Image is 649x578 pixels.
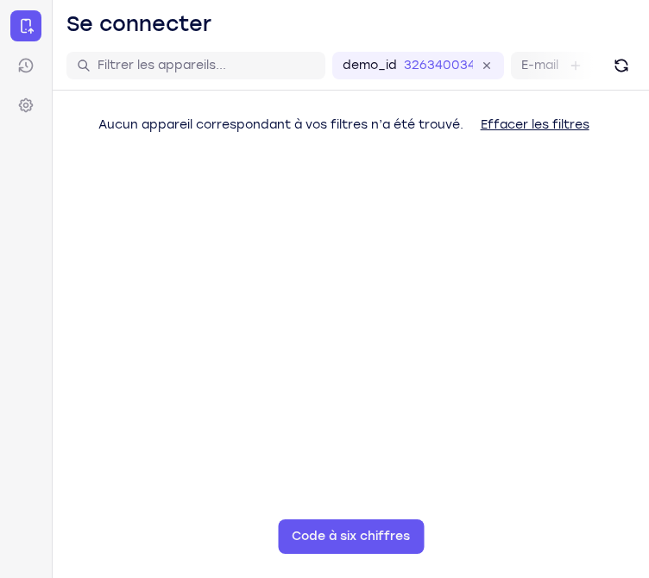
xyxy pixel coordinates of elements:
[10,50,41,81] a: Sessions
[278,519,424,554] button: Code à six chiffres
[98,57,315,74] input: Filtrer les appareils...
[10,10,41,41] a: Se connecter
[98,117,463,132] span: Aucun appareil correspondant à vos filtres n’a été trouvé.
[343,57,397,74] label: demo_id
[66,10,211,38] h1: Se connecter
[10,90,41,121] a: Paramètres
[467,108,603,142] button: Effacer les filtres
[521,57,558,74] label: E-mail
[608,52,635,79] button: Rafraîchir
